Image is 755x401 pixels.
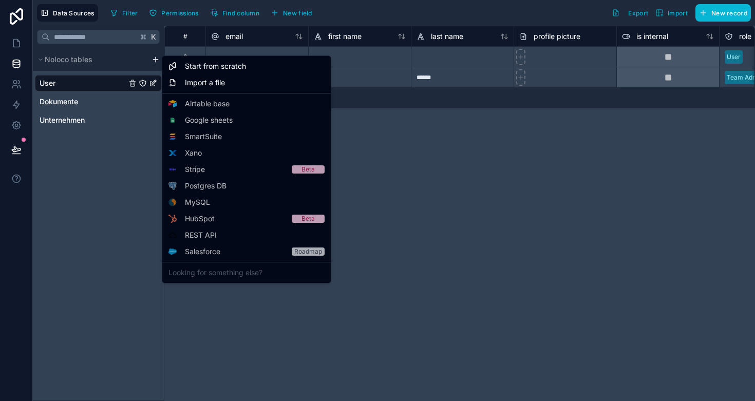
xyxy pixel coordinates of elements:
span: Postgres DB [185,181,226,191]
span: Start from scratch [185,61,246,71]
span: HubSpot [185,214,215,224]
img: API icon [168,231,177,239]
div: Beta [301,165,315,174]
span: Salesforce [185,246,220,257]
span: Import a file [185,78,225,88]
img: Airtable logo [168,100,177,108]
span: Xano [185,148,202,158]
span: MySQL [185,197,210,207]
img: Google sheets logo [168,118,177,123]
span: Stripe [185,164,205,175]
span: Google sheets [185,115,233,125]
div: Looking for something else? [164,264,329,281]
img: HubSpot logo [168,215,176,223]
img: MySQL logo [168,198,177,206]
img: SmartSuite [168,132,177,141]
img: Salesforce [168,249,177,254]
img: Stripe logo [168,165,177,174]
img: Xano logo [168,149,177,157]
div: Beta [301,215,315,223]
span: Airtable base [185,99,230,109]
div: Roadmap [294,247,322,256]
span: REST API [185,230,217,240]
span: SmartSuite [185,131,222,142]
img: Postgres logo [168,182,177,190]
